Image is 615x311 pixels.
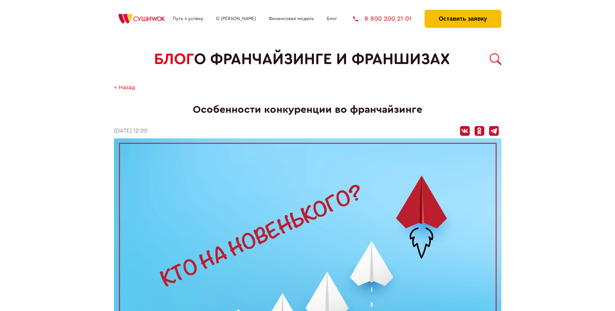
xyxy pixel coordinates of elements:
[114,84,135,91] a: < Назад
[216,16,256,21] a: О [PERSON_NAME]
[364,16,412,22] span: 8 800 200 21 01
[327,16,337,21] a: Блог
[114,128,148,134] time: [DATE] 12:00
[114,104,501,116] h1: Особенности конкуренции во франчайзинге
[194,50,450,68] span: о франчайзинге и франшизах
[425,10,501,28] button: Оставить заявку
[269,16,314,21] a: Финансовая модель
[154,50,194,68] span: БЛОГ
[173,16,203,21] a: Путь к успеху
[353,16,412,22] a: 8 800 200 21 01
